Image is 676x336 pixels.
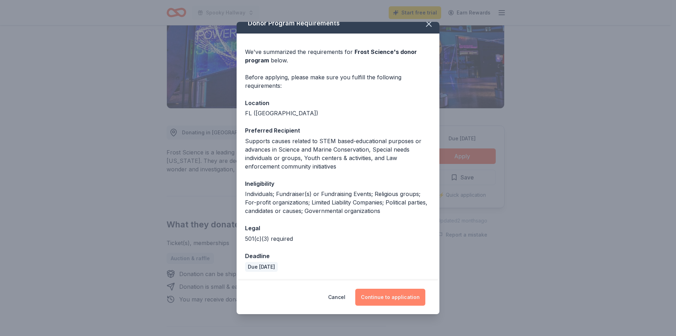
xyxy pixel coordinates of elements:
div: Individuals; Fundraiser(s) or Fundraising Events; Religious groups; For-profit organizations; Lim... [245,190,431,215]
button: Cancel [328,289,345,306]
div: Deadline [245,251,431,261]
button: Continue to application [355,289,425,306]
div: Supports causes related to STEM based-educational purposes or advances in Science and Marine Cons... [245,137,431,171]
div: Preferred Recipient [245,126,431,135]
div: Location [245,98,431,108]
div: 501(c)(3) required [245,234,431,243]
div: Due [DATE] [245,262,278,272]
div: FL ([GEOGRAPHIC_DATA]) [245,109,431,117]
div: Ineligibility [245,179,431,188]
div: Donor Program Requirements [237,13,439,33]
div: We've summarized the requirements for below. [245,48,431,65]
div: Before applying, please make sure you fulfill the following requirements: [245,73,431,90]
div: Legal [245,224,431,233]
